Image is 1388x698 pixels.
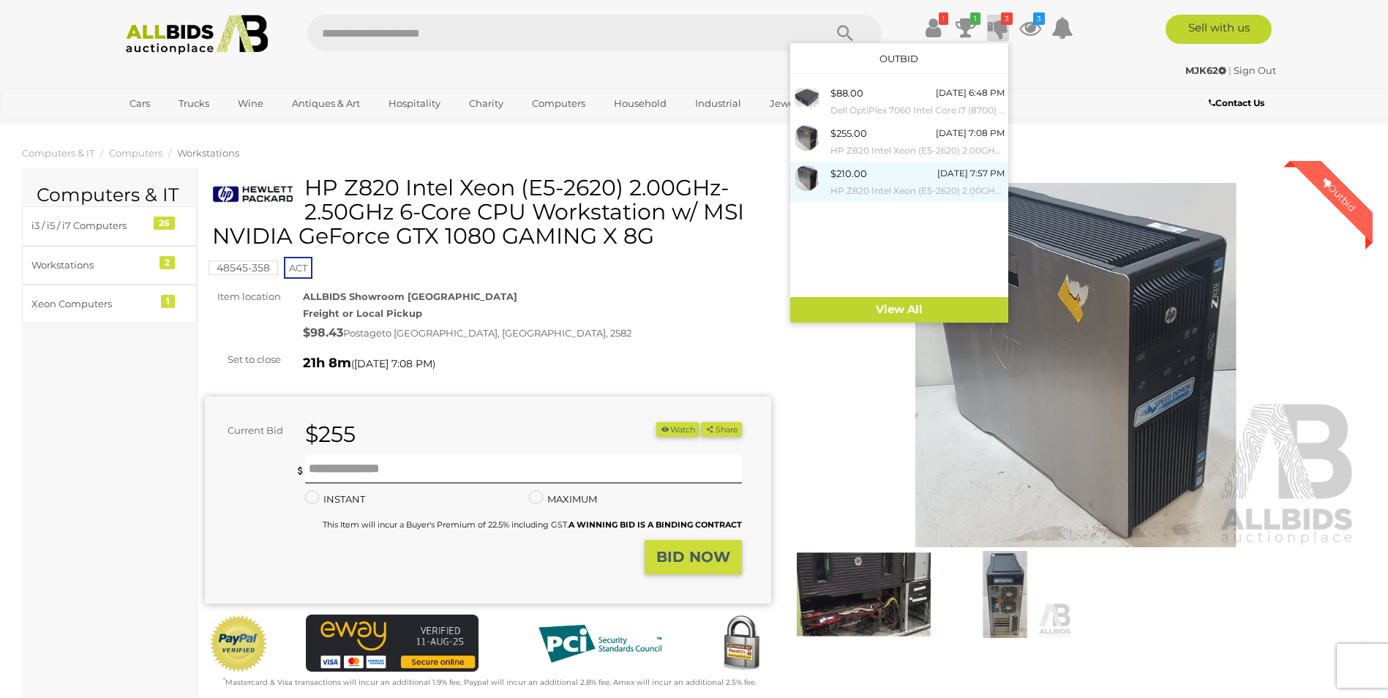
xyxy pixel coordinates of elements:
button: Share [701,422,741,438]
a: Sell with us [1166,15,1272,44]
button: Watch [656,422,699,438]
div: Xeon Computers [31,296,152,312]
small: Mastercard & Visa transactions will incur an additional 1.9% fee. Paypal will incur an additional... [223,678,757,687]
div: [DATE] 6:48 PM [936,85,1005,101]
div: 26 [154,217,175,230]
strong: 21h 8m [303,355,351,371]
img: 48545-357a.jpg [794,165,819,191]
a: 48545-358 [209,262,278,274]
a: Outbid [879,53,918,64]
a: 1 [955,15,977,41]
img: 53768-26a.jpg [794,85,819,110]
a: Computers & IT [22,147,94,159]
div: $88.00 [830,85,863,102]
small: This Item will incur a Buyer's Premium of 22.5% including GST. [323,519,742,530]
a: Hospitality [379,91,450,116]
strong: Freight or Local Pickup [303,307,422,319]
a: Contact Us [1209,95,1268,111]
span: [DATE] 7:08 PM [354,357,432,370]
small: HP Z820 Intel Xeon (E5-2620) 2.00GHz-2.50GHz 6-Core CPU Workstation w/ MSI NVIDIA GeForce GTX 108... [830,143,1005,159]
i: 3 [1033,12,1045,25]
a: Xeon Computers 1 [22,285,197,323]
span: | [1228,64,1231,76]
label: MAXIMUM [529,491,597,508]
div: 1 [161,295,175,308]
img: PCI DSS compliant [527,615,673,673]
i: ! [939,12,948,25]
a: Workstations [177,147,239,159]
a: Computers [109,147,162,159]
a: Wine [228,91,273,116]
a: [GEOGRAPHIC_DATA] [120,116,243,140]
a: Trucks [169,91,219,116]
button: Search [809,15,882,51]
div: $210.00 [830,165,867,182]
button: BID NOW [645,540,742,574]
div: Item location [194,288,292,305]
img: HP Z820 Intel Xeon (E5-2620) 2.00GHz-2.50GHz 6-Core CPU Workstation w/ MSI NVIDIA GeForce GTX 108... [797,551,931,637]
span: to [GEOGRAPHIC_DATA], [GEOGRAPHIC_DATA], 2582 [382,327,631,339]
h2: Computers & IT [37,185,182,206]
div: $255.00 [830,125,867,142]
a: ! [923,15,945,41]
strong: ALLBIDS Showroom [GEOGRAPHIC_DATA] [303,290,517,302]
img: Secured by Rapid SSL [712,615,770,673]
a: 3 [987,15,1009,41]
a: 3 [1019,15,1041,41]
img: 48545-358a.jpg [794,125,819,151]
span: ACT [284,257,312,279]
a: Charity [459,91,513,116]
img: Official PayPal Seal [209,615,269,673]
div: 2 [160,256,175,269]
a: Workstations 2 [22,246,197,285]
img: eWAY Payment Gateway [306,615,479,672]
a: Jewellery [760,91,825,116]
img: HP Z820 Intel Xeon (E5-2620) 2.00GHz-2.50GHz 6-Core CPU Workstation w/ MSI NVIDIA GeForce GTX 108... [938,551,1072,637]
div: Postage [303,323,771,344]
small: HP Z820 Intel Xeon (E5-2620) 2.00GHz-2.50GHz 6-Core CPU Workstation w/ MSI NVIDIA GeForce GTX 108... [830,183,1005,199]
div: Workstations [31,257,152,274]
a: Industrial [686,91,751,116]
label: INSTANT [305,491,365,508]
b: Contact Us [1209,97,1264,108]
div: [DATE] 7:57 PM [937,165,1005,181]
a: View All [790,297,1008,323]
strong: $255 [305,421,356,448]
mark: 48545-358 [209,260,278,275]
a: Antiques & Art [282,91,369,116]
h1: HP Z820 Intel Xeon (E5-2620) 2.00GHz-2.50GHz 6-Core CPU Workstation w/ MSI NVIDIA GeForce GTX 108... [212,176,768,248]
span: ( ) [351,358,435,369]
b: A WINNING BID IS A BINDING CONTRACT [569,519,742,530]
div: Set to close [194,351,292,368]
a: MJK62 [1185,64,1228,76]
a: Computers [522,91,595,116]
a: $88.00 [DATE] 6:48 PM Dell OptiPlex 7060 Intel Core i7 (8700) 3.20GHz-4.60GHz 6-Core CPU Desktop ... [790,81,1008,121]
div: i3 / i5 / i7 Computers [31,217,152,234]
strong: MJK62 [1185,64,1226,76]
a: $210.00 [DATE] 7:57 PM HP Z820 Intel Xeon (E5-2620) 2.00GHz-2.50GHz 6-Core CPU Workstation w/ MSI... [790,162,1008,202]
img: Allbids.com.au [118,15,277,55]
li: Watch this item [656,422,699,438]
strong: $98.43 [303,326,343,339]
a: Household [604,91,676,116]
a: Sign Out [1234,64,1276,76]
a: Cars [120,91,160,116]
strong: BID NOW [656,548,730,566]
a: i3 / i5 / i7 Computers 26 [22,206,197,245]
div: Current Bid [205,422,294,439]
div: [DATE] 7:08 PM [936,125,1005,141]
div: Outbid [1305,161,1373,228]
small: Dell OptiPlex 7060 Intel Core i7 (8700) 3.20GHz-4.60GHz 6-Core CPU Desktop Computer [830,102,1005,119]
img: HP Z820 Intel Xeon (E5-2620) 2.00GHz-2.50GHz 6-Core CPU Workstation w/ MSI NVIDIA GeForce GTX 108... [793,183,1359,548]
i: 1 [970,12,980,25]
i: 3 [1001,12,1013,25]
a: $255.00 [DATE] 7:08 PM HP Z820 Intel Xeon (E5-2620) 2.00GHz-2.50GHz 6-Core CPU Workstation w/ MSI... [790,121,1008,162]
img: HP Z820 Intel Xeon (E5-2620) 2.00GHz-2.50GHz 6-Core CPU Workstation w/ MSI NVIDIA GeForce GTX 108... [212,179,293,209]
